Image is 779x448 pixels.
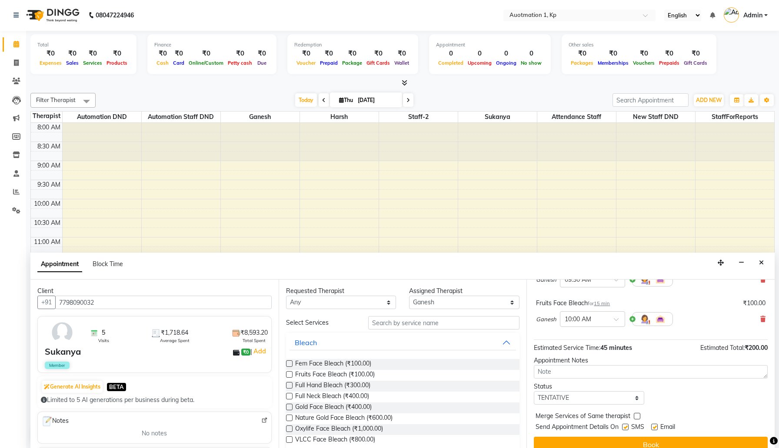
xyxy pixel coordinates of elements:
[142,112,220,122] span: Automation Staff DND
[50,320,75,345] img: avatar
[37,41,130,49] div: Total
[436,49,466,59] div: 0
[466,49,494,59] div: 0
[154,41,270,49] div: Finance
[32,218,62,227] div: 10:30 AM
[221,112,300,122] span: Ganesh
[537,112,616,122] span: Attendance Staff
[63,112,141,122] span: Automation DND
[300,112,379,122] span: Harsh
[743,11,762,20] span: Admin
[41,415,69,427] span: Notes
[355,94,399,107] input: 2025-09-04
[436,60,466,66] span: Completed
[596,49,631,59] div: ₹0
[37,257,82,272] span: Appointment
[243,337,266,344] span: Total Spent
[700,344,745,352] span: Estimated Total:
[81,60,104,66] span: Services
[36,180,62,189] div: 9:30 AM
[36,161,62,170] div: 9:00 AM
[104,60,130,66] span: Products
[295,392,369,402] span: Full Neck Bleach (₹400.00)
[600,344,632,352] span: 45 minutes
[154,49,171,59] div: ₹0
[639,314,650,324] img: Hairdresser.png
[36,96,76,103] span: Filter Therapist
[295,424,383,435] span: Oxylife Face Bleach (₹1,000.00)
[295,402,372,413] span: Gold Face Bleach (₹400.00)
[104,49,130,59] div: ₹0
[534,382,644,391] div: Status
[536,315,556,324] span: Ganesh
[42,381,103,393] button: Generate AI Insights
[255,60,269,66] span: Due
[536,299,610,308] div: Fruits Face Bleach
[639,274,650,285] img: Hairdresser.png
[657,60,682,66] span: Prepaids
[45,345,81,358] div: Sukanya
[631,422,644,433] span: SMS
[588,300,610,306] small: for
[96,3,134,27] b: 08047224946
[368,316,519,329] input: Search by service name
[160,337,190,344] span: Average Spent
[682,49,709,59] div: ₹0
[458,112,537,122] span: Sukanya
[631,49,657,59] div: ₹0
[364,60,392,66] span: Gift Cards
[596,60,631,66] span: Memberships
[295,93,317,107] span: Today
[682,60,709,66] span: Gift Cards
[226,60,254,66] span: Petty cash
[37,296,56,309] button: +91
[240,328,268,337] span: ₹8,593.20
[534,356,768,365] div: Appointment Notes
[594,300,610,306] span: 15 min
[494,49,519,59] div: 0
[466,60,494,66] span: Upcoming
[536,412,630,422] span: Merge Services of Same therapist
[294,41,411,49] div: Redemption
[616,112,695,122] span: New Staff DND
[569,60,596,66] span: Packages
[102,328,105,337] span: 5
[295,413,393,424] span: Nature Gold Face Bleach (₹600.00)
[241,349,250,356] span: ₹0
[107,383,126,391] span: BETA
[613,93,689,107] input: Search Appointment
[436,41,544,49] div: Appointment
[569,41,709,49] div: Other sales
[171,60,186,66] span: Card
[171,49,186,59] div: ₹0
[534,344,600,352] span: Estimated Service Time:
[379,112,458,122] span: Staff-2
[93,260,123,268] span: Block Time
[37,287,272,296] div: Client
[81,49,104,59] div: ₹0
[536,276,556,284] span: Ganesh
[280,318,362,327] div: Select Services
[743,299,766,308] div: ₹100.00
[660,422,675,433] span: Email
[36,123,62,132] div: 8:00 AM
[295,381,370,392] span: Full Hand Bleach (₹300.00)
[318,60,340,66] span: Prepaid
[154,60,171,66] span: Cash
[392,49,411,59] div: ₹0
[631,60,657,66] span: Vouchers
[755,256,768,270] button: Close
[519,60,544,66] span: No show
[64,60,81,66] span: Sales
[295,435,375,446] span: VLCC Face Bleach (₹800.00)
[340,60,364,66] span: Package
[22,3,82,27] img: logo
[186,60,226,66] span: Online/Custom
[494,60,519,66] span: Ongoing
[295,359,371,370] span: Fem Face Bleach (₹100.00)
[142,429,167,438] span: No notes
[32,199,62,208] div: 10:00 AM
[696,97,722,103] span: ADD NEW
[37,60,64,66] span: Expenses
[657,49,682,59] div: ₹0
